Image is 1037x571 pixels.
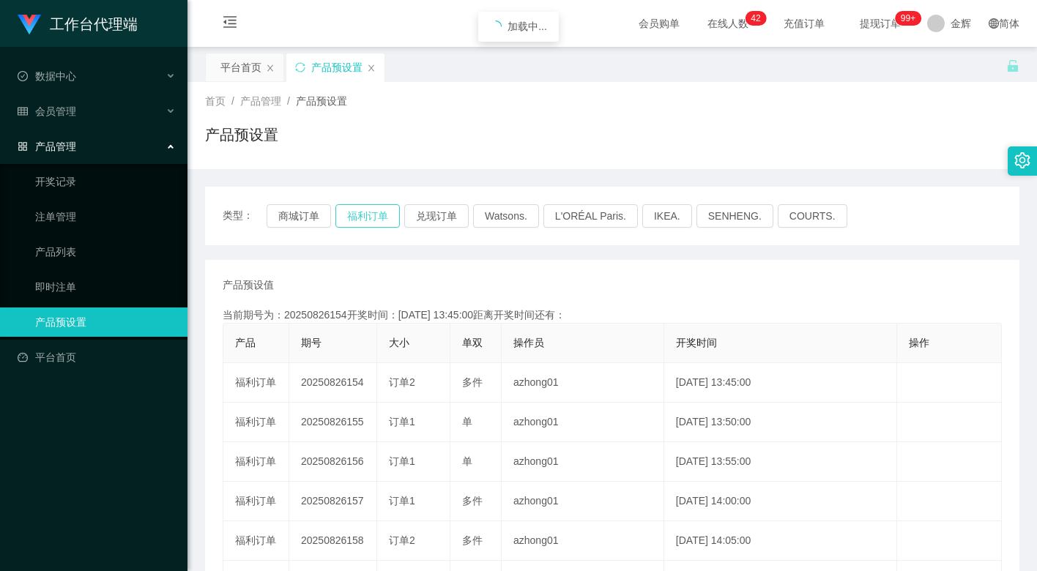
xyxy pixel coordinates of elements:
span: 订单2 [389,376,415,388]
span: 提现订单 [852,18,908,29]
a: 图标: dashboard平台首页 [18,343,176,372]
td: 20250826158 [289,521,377,561]
button: 福利订单 [335,204,400,228]
i: 图标: sync [295,62,305,72]
span: 操作员 [513,337,544,348]
sup: 42 [745,11,766,26]
i: 图标: close [266,64,275,72]
i: 图标: menu-fold [205,1,255,48]
span: 产品管理 [240,95,281,107]
span: 大小 [389,337,409,348]
button: 兑现订单 [404,204,469,228]
button: COURTS. [778,204,847,228]
span: 产品预设值 [223,277,274,293]
span: 充值订单 [776,18,832,29]
p: 4 [751,11,756,26]
span: 单 [462,416,472,428]
button: L'ORÉAL Paris. [543,204,638,228]
i: 图标: appstore-o [18,141,28,152]
i: icon: loading [490,20,502,32]
a: 注单管理 [35,202,176,231]
i: 图标: check-circle-o [18,71,28,81]
td: azhong01 [502,521,664,561]
td: 20250826154 [289,363,377,403]
span: 产品 [235,337,256,348]
span: 订单2 [389,534,415,546]
td: 福利订单 [223,482,289,521]
span: 类型： [223,204,267,228]
td: 20250826156 [289,442,377,482]
span: 多件 [462,376,483,388]
td: 20250826155 [289,403,377,442]
td: [DATE] 13:45:00 [664,363,897,403]
span: 操作 [909,337,929,348]
sup: 975 [895,11,921,26]
span: 加载中... [508,20,547,32]
td: 福利订单 [223,403,289,442]
td: [DATE] 14:00:00 [664,482,897,521]
i: 图标: global [989,18,999,29]
h1: 工作台代理端 [50,1,138,48]
td: [DATE] 13:50:00 [664,403,897,442]
button: Watsons. [473,204,539,228]
button: 商城订单 [267,204,331,228]
div: 当前期号为：20250826154开奖时间：[DATE] 13:45:00距离开奖时间还有： [223,307,1002,323]
span: 数据中心 [18,70,76,82]
button: IKEA. [642,204,692,228]
button: SENHENG. [696,204,773,228]
i: 图标: table [18,106,28,116]
i: 图标: close [367,64,376,72]
span: 开奖时间 [676,337,717,348]
img: logo.9652507e.png [18,15,41,35]
td: azhong01 [502,442,664,482]
td: azhong01 [502,363,664,403]
span: 多件 [462,495,483,507]
td: 福利订单 [223,442,289,482]
div: 产品预设置 [311,53,363,81]
span: 订单1 [389,455,415,467]
h1: 产品预设置 [205,124,278,146]
span: 产品预设置 [296,95,347,107]
i: 图标: setting [1014,152,1030,168]
div: 平台首页 [220,53,261,81]
td: 福利订单 [223,363,289,403]
a: 工作台代理端 [18,18,138,29]
i: 图标: unlock [1006,59,1019,72]
a: 产品列表 [35,237,176,266]
span: 期号 [301,337,321,348]
span: 产品管理 [18,141,76,152]
span: / [231,95,234,107]
a: 开奖记录 [35,167,176,196]
a: 产品预设置 [35,307,176,337]
td: azhong01 [502,403,664,442]
td: 福利订单 [223,521,289,561]
span: 单双 [462,337,483,348]
td: azhong01 [502,482,664,521]
span: 会员管理 [18,105,76,117]
span: 在线人数 [700,18,756,29]
span: 首页 [205,95,226,107]
a: 即时注单 [35,272,176,302]
span: 单 [462,455,472,467]
span: 多件 [462,534,483,546]
td: [DATE] 13:55:00 [664,442,897,482]
td: [DATE] 14:05:00 [664,521,897,561]
td: 20250826157 [289,482,377,521]
span: 订单1 [389,416,415,428]
span: / [287,95,290,107]
p: 2 [756,11,761,26]
span: 订单1 [389,495,415,507]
